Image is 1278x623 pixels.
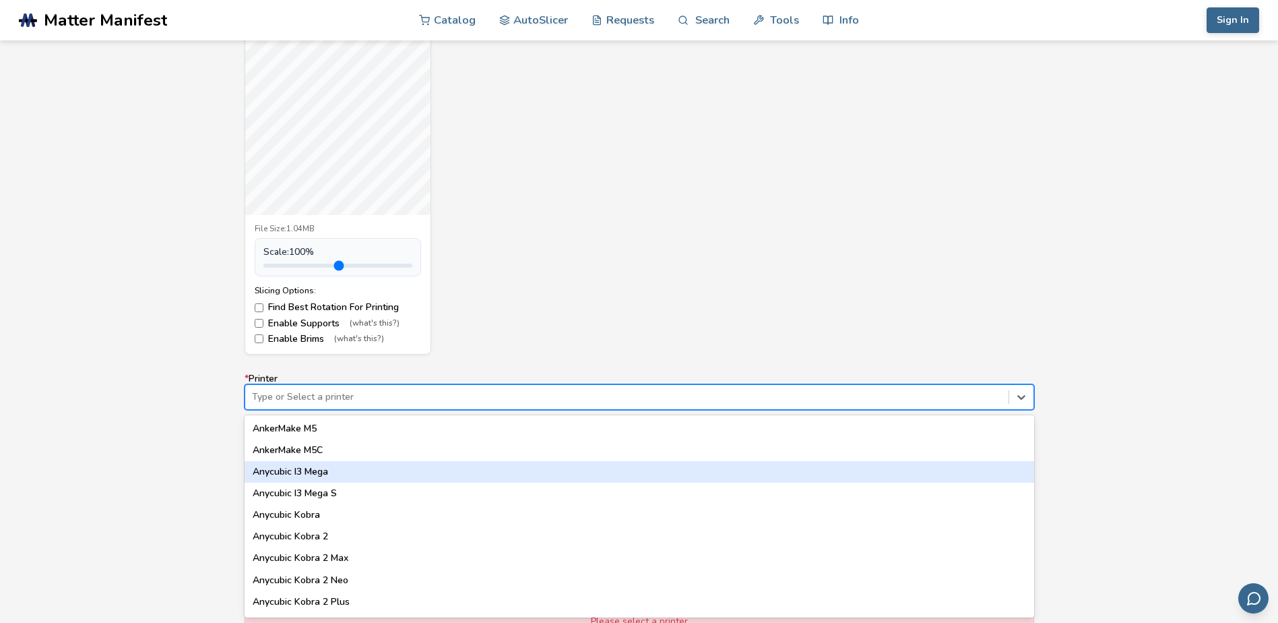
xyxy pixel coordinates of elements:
button: Sign In [1207,7,1259,33]
div: Anycubic Kobra 2 Neo [245,570,1034,591]
span: (what's this?) [334,334,384,344]
label: Find Best Rotation For Printing [255,302,421,313]
span: (what's this?) [350,319,400,328]
div: Anycubic Kobra [245,504,1034,526]
div: AnkerMake M5C [245,440,1034,461]
span: Matter Manifest [44,11,167,30]
div: Anycubic Kobra 2 Plus [245,591,1034,613]
input: *PrinterType or Select a printerAnkerMake M5AnkerMake M5CAnycubic I3 MegaAnycubic I3 Mega SAnycub... [252,392,255,403]
div: Anycubic Kobra 2 Max [245,547,1034,569]
div: Slicing Options: [255,286,421,295]
input: Enable Brims(what's this?) [255,334,263,343]
input: Enable Supports(what's this?) [255,319,263,328]
div: Anycubic I3 Mega [245,461,1034,483]
label: Enable Supports [255,318,421,329]
div: Anycubic I3 Mega S [245,483,1034,504]
span: Scale: 100 % [263,247,314,258]
div: Anycubic Kobra 2 [245,526,1034,547]
label: Enable Brims [255,334,421,345]
input: Find Best Rotation For Printing [255,303,263,312]
div: File Size: 1.04MB [255,225,421,234]
div: AnkerMake M5 [245,418,1034,440]
label: Printer [245,374,1034,410]
button: Send feedback via email [1238,583,1269,614]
